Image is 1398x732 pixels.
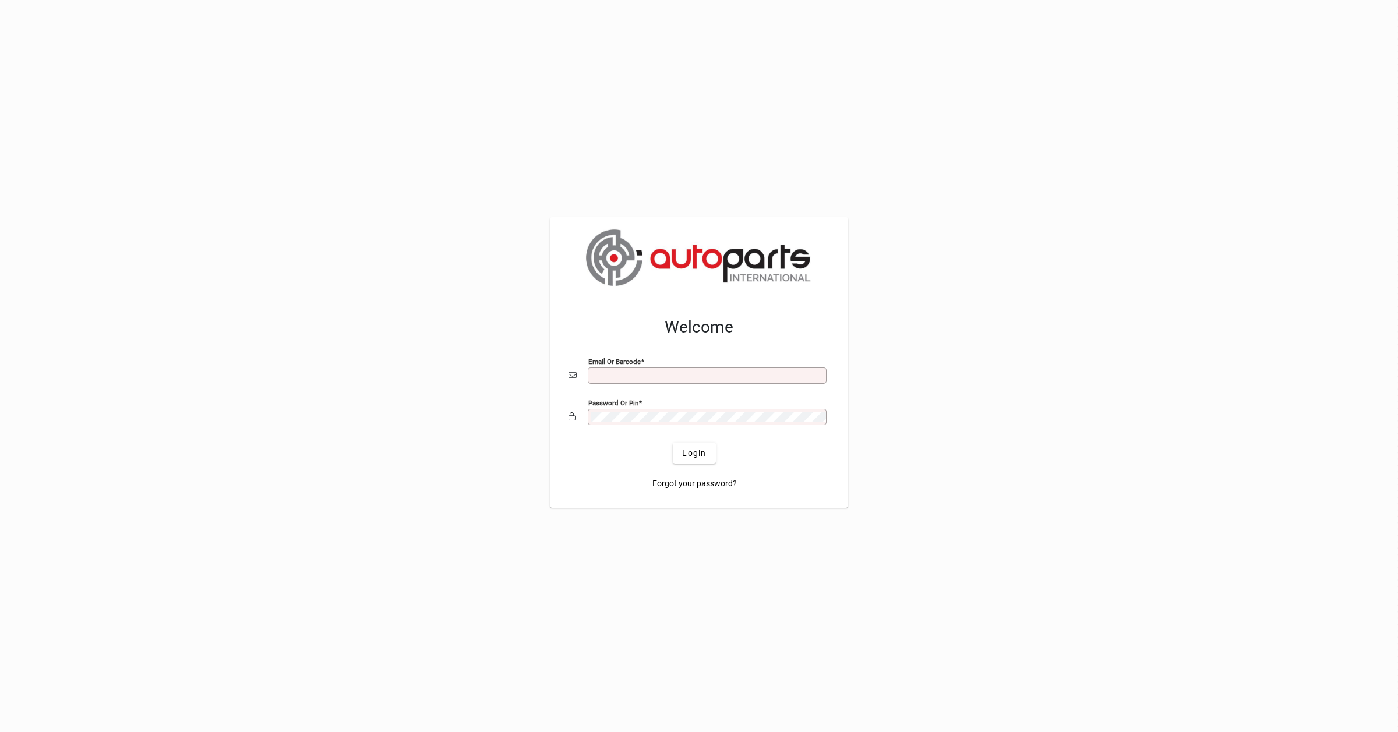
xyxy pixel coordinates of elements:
[673,443,715,464] button: Login
[569,317,829,337] h2: Welcome
[588,358,641,366] mat-label: Email or Barcode
[588,399,638,407] mat-label: Password or Pin
[682,447,706,459] span: Login
[652,478,737,490] span: Forgot your password?
[648,473,742,494] a: Forgot your password?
